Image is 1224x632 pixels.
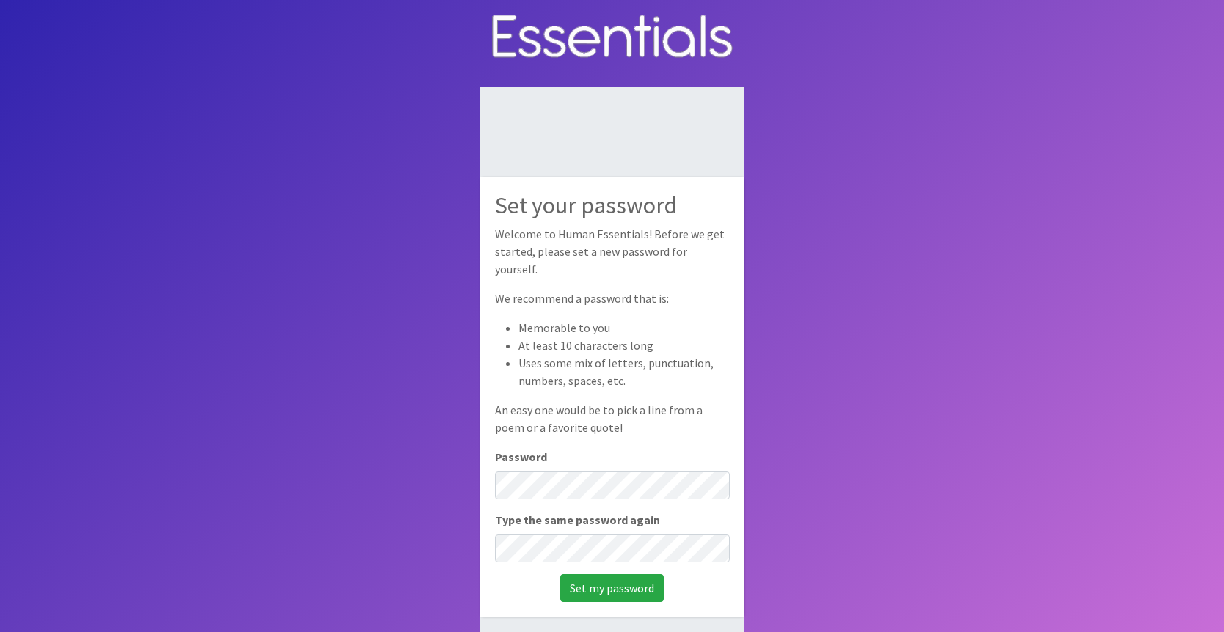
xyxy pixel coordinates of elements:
input: Set my password [560,574,664,602]
li: Uses some mix of letters, punctuation, numbers, spaces, etc. [518,354,730,389]
p: Welcome to Human Essentials! Before we get started, please set a new password for yourself. [495,225,730,278]
label: Type the same password again [495,511,660,529]
p: We recommend a password that is: [495,290,730,307]
li: Memorable to you [518,319,730,337]
h2: Set your password [495,191,730,219]
p: An easy one would be to pick a line from a poem or a favorite quote! [495,401,730,436]
li: At least 10 characters long [518,337,730,354]
label: Password [495,448,547,466]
